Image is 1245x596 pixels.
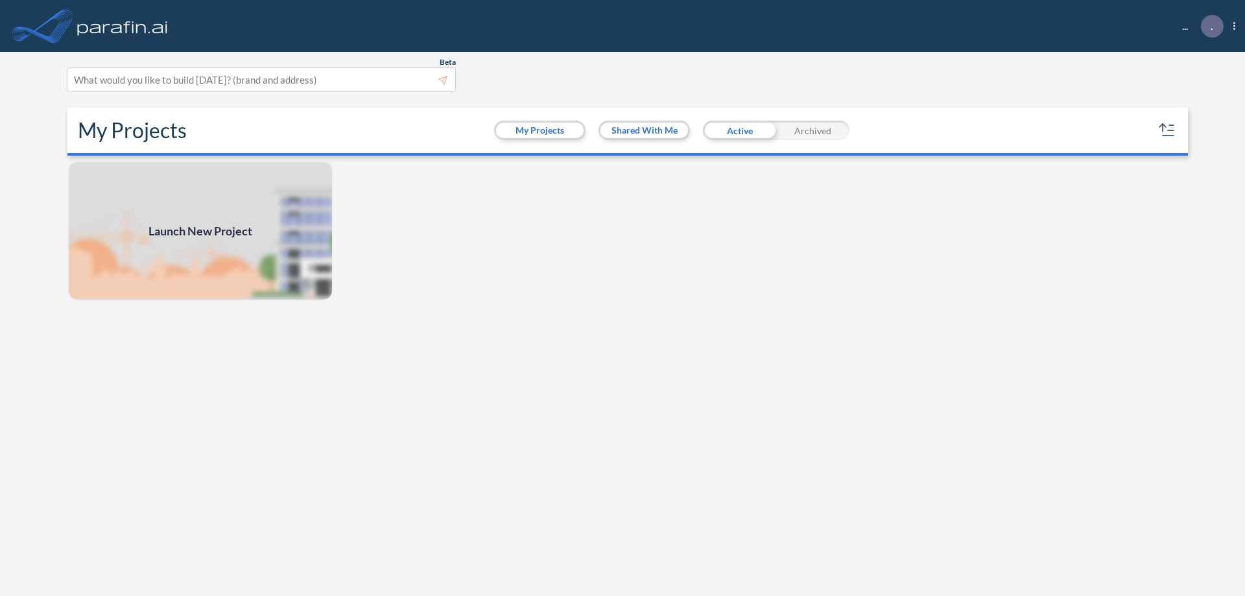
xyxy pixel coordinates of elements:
[776,121,849,140] div: Archived
[1163,15,1235,38] div: ...
[440,57,456,67] span: Beta
[496,123,584,138] button: My Projects
[600,123,688,138] button: Shared With Me
[1211,20,1213,32] p: .
[67,161,333,301] a: Launch New Project
[67,161,333,301] img: add
[78,118,187,143] h2: My Projects
[148,222,252,240] span: Launch New Project
[1157,120,1178,141] button: sort
[703,121,776,140] div: Active
[75,13,171,39] img: logo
